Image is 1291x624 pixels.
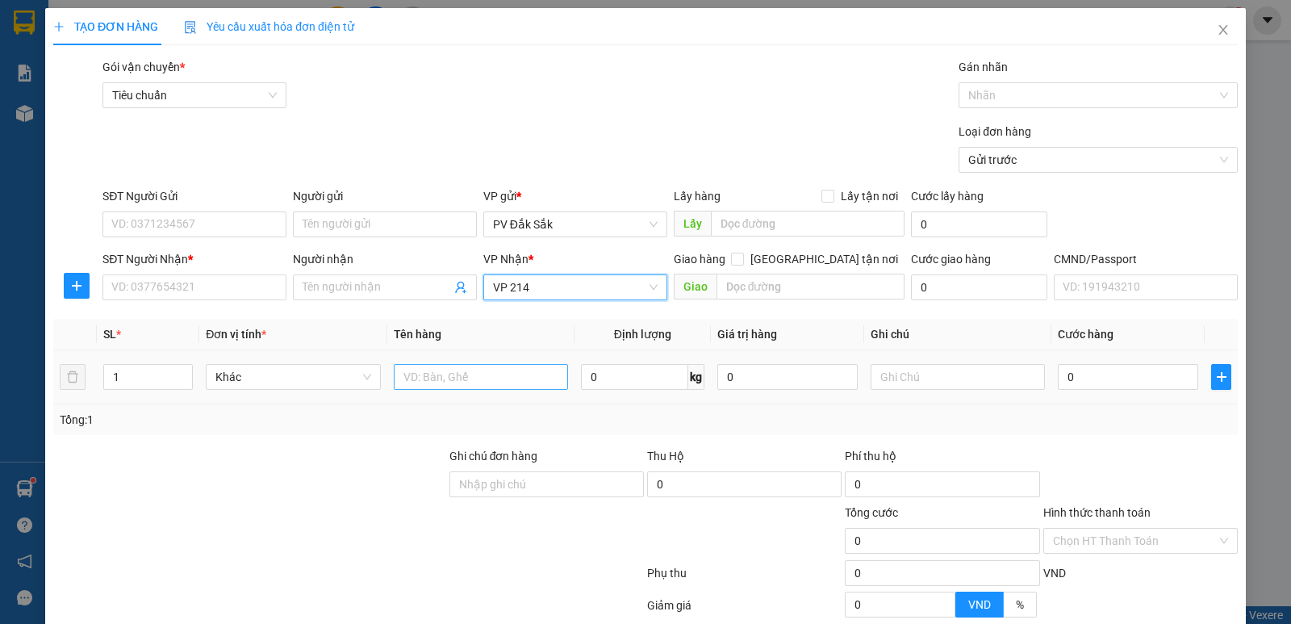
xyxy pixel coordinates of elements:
[968,598,991,611] span: VND
[293,187,477,205] div: Người gửi
[394,328,441,341] span: Tên hàng
[449,471,644,497] input: Ghi chú đơn hàng
[959,61,1008,73] label: Gán nhãn
[911,190,984,203] label: Cước lấy hàng
[102,187,286,205] div: SĐT Người Gửi
[184,20,354,33] span: Yêu cầu xuất hóa đơn điện tử
[911,274,1047,300] input: Cước giao hàng
[102,61,185,73] span: Gói vận chuyển
[1054,250,1238,268] div: CMND/Passport
[968,148,1228,172] span: Gửi trước
[845,447,1039,471] div: Phí thu hộ
[493,212,658,237] span: PV Đắk Sắk
[717,364,858,390] input: 0
[911,253,991,266] label: Cước giao hàng
[206,328,266,341] span: Đơn vị tính
[647,450,684,463] span: Thu Hộ
[102,250,286,268] div: SĐT Người Nhận
[645,564,843,593] div: Phụ thu
[845,506,898,519] span: Tổng cước
[614,328,671,341] span: Định lượng
[711,211,905,237] input: Dọc đường
[112,83,277,107] span: Tiêu chuẩn
[60,411,499,429] div: Tổng: 1
[449,450,538,463] label: Ghi chú đơn hàng
[1211,364,1231,390] button: plus
[674,274,717,299] span: Giao
[65,279,89,292] span: plus
[674,253,725,266] span: Giao hàng
[103,328,116,341] span: SL
[1217,23,1230,36] span: close
[717,274,905,299] input: Dọc đường
[483,187,667,205] div: VP gửi
[53,20,158,33] span: TẠO ĐƠN HÀNG
[959,125,1031,138] label: Loại đơn hàng
[717,328,777,341] span: Giá trị hàng
[483,253,529,266] span: VP Nhận
[215,365,370,389] span: Khác
[1212,371,1230,383] span: plus
[493,275,658,299] span: VP 214
[834,187,905,205] span: Lấy tận nơi
[53,21,65,32] span: plus
[674,190,721,203] span: Lấy hàng
[293,250,477,268] div: Người nhận
[674,211,711,237] span: Lấy
[688,364,704,390] span: kg
[454,281,467,294] span: user-add
[64,273,90,299] button: plus
[1201,8,1246,53] button: Close
[1043,506,1151,519] label: Hình thức thanh toán
[871,364,1045,390] input: Ghi Chú
[60,364,86,390] button: delete
[864,319,1051,350] th: Ghi chú
[394,364,568,390] input: VD: Bàn, Ghế
[1058,328,1113,341] span: Cước hàng
[184,21,197,34] img: icon
[1016,598,1024,611] span: %
[744,250,905,268] span: [GEOGRAPHIC_DATA] tận nơi
[911,211,1047,237] input: Cước lấy hàng
[1043,567,1066,580] span: VND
